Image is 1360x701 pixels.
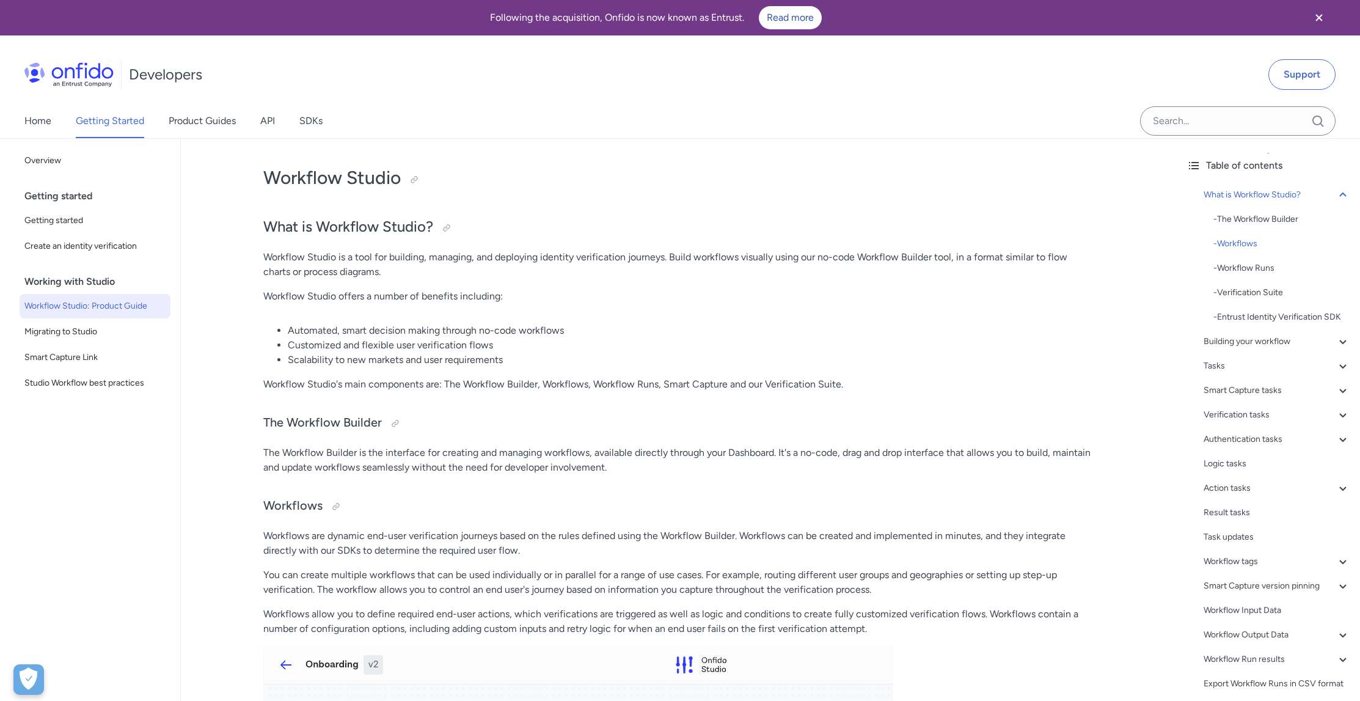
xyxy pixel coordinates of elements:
a: Smart Capture Link [20,345,170,370]
a: API [260,104,275,138]
a: Result tasks [1204,505,1350,520]
p: Workflow Studio's main components are: The Workflow Builder, Workflows, Workflow Runs, Smart Capt... [263,377,1094,392]
button: Close banner [1296,2,1342,33]
a: What is Workflow Studio? [1204,188,1350,202]
a: Building your workflow [1204,334,1350,349]
div: Table of contents [1186,158,1350,173]
a: Read more [759,6,822,29]
p: Workflow Studio is a tool for building, managing, and deploying identity verification journeys. B... [263,250,1094,279]
a: Logic tasks [1204,457,1350,471]
a: Task updates [1204,530,1350,545]
div: - Workflows [1213,237,1350,251]
span: Create an identity verification [24,239,166,254]
a: -Workflow Runs [1213,261,1350,276]
a: -The Workflow Builder [1213,212,1350,227]
a: -Entrust Identity Verification SDK [1213,310,1350,325]
a: Getting Started [76,104,144,138]
span: Smart Capture Link [24,350,166,365]
span: Migrating to Studio [24,325,166,339]
a: Export Workflow Runs in CSV format [1204,677,1350,691]
input: Onfido search input field [1140,106,1336,136]
p: Workflow Studio offers a number of benefits including: [263,289,1094,304]
a: Workflow Output Data [1204,628,1350,642]
a: -Verification Suite [1213,285,1350,300]
p: You can create multiple workflows that can be used individually or in parallel for a range of use... [263,568,1094,597]
h1: Workflow Studio [263,166,1094,190]
span: Studio Workflow best practices [24,376,166,391]
a: Getting started [20,208,170,233]
div: - Entrust Identity Verification SDK [1213,310,1350,325]
div: Cookie Preferences [13,664,44,695]
span: Getting started [24,213,166,228]
a: Studio Workflow best practices [20,371,170,395]
div: - Verification Suite [1213,285,1350,300]
div: Following the acquisition, Onfido is now known as Entrust. [15,6,1296,29]
a: Migrating to Studio [20,320,170,344]
div: - Workflow Runs [1213,261,1350,276]
li: Automated, smart decision making through no-code workflows [288,323,1094,338]
a: Workflow Studio: Product Guide [20,294,170,318]
span: Workflow Studio: Product Guide [24,299,166,314]
li: Scalability to new markets and user requirements [288,353,1094,367]
a: Action tasks [1204,481,1350,496]
a: Smart Capture tasks [1204,383,1350,398]
h3: The Workflow Builder [263,414,1094,433]
h2: What is Workflow Studio? [263,217,1094,238]
a: Tasks [1204,359,1350,373]
a: Home [24,104,51,138]
a: Workflow tags [1204,554,1350,569]
p: Workflows allow you to define required end-user actions, which verifications are triggered as wel... [263,607,1094,636]
a: Workflow Input Data [1204,603,1350,618]
div: Getting started [24,184,175,208]
li: Customized and flexible user verification flows [288,338,1094,353]
a: Authentication tasks [1204,432,1350,447]
p: Workflows are dynamic end-user verification journeys based on the rules defined using the Workflo... [263,529,1094,558]
span: Overview [24,153,166,168]
a: Product Guides [169,104,236,138]
a: Create an identity verification [20,234,170,259]
img: Onfido Logo [24,62,114,87]
div: Working with Studio [24,270,175,294]
a: Support [1268,59,1336,90]
a: SDKs [299,104,323,138]
a: Overview [20,149,170,173]
p: The Workflow Builder is the interface for creating and managing workflows, available directly thr... [263,446,1094,475]
a: Verification tasks [1204,408,1350,422]
a: -Workflows [1213,237,1350,251]
a: Workflow Run results [1204,652,1350,667]
a: Smart Capture version pinning [1204,579,1350,593]
h1: Developers [129,65,202,84]
h3: Workflows [263,497,1094,516]
svg: Close banner [1312,10,1326,25]
button: Open Preferences [13,664,44,695]
div: - The Workflow Builder [1213,212,1350,227]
